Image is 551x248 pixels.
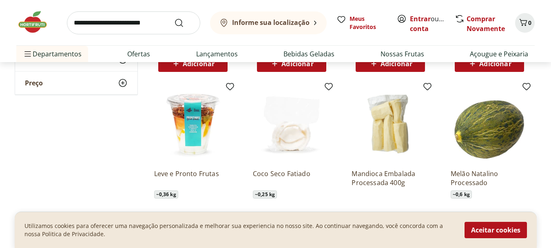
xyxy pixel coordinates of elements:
button: Preço [15,71,137,94]
img: Leve e Pronto Frutas [154,85,232,163]
button: Menu [23,44,33,64]
button: Adicionar [455,56,524,72]
button: Adicionar [257,56,326,72]
span: Adicionar [381,60,412,67]
button: Aceitar cookies [465,222,527,238]
span: ~ 0,25 kg [253,190,277,199]
span: Preço [25,79,43,87]
span: ~ 0,6 kg [451,190,472,199]
span: Meus Favoritos [350,15,387,31]
a: Melão Natalino Processado [451,169,528,187]
span: Adicionar [183,60,215,67]
span: R$ 6,25 [253,210,276,219]
span: ~ 0,36 kg [154,190,178,199]
input: search [67,11,200,34]
span: Adicionar [281,60,313,67]
img: Coco Seco Fatiado [253,85,330,163]
a: Entrar [410,14,431,23]
a: Comprar Novamente [467,14,505,33]
a: Meus Favoritos [336,15,387,31]
a: Coco Seco Fatiado [253,169,330,187]
a: Lançamentos [196,49,238,59]
button: Informe sua localização [210,11,327,34]
span: R$ 7,79 [352,210,375,219]
span: R$ 14,40 [154,210,181,219]
a: Ofertas [127,49,150,59]
a: Bebidas Geladas [283,49,334,59]
span: Departamentos [23,44,82,64]
a: Criar conta [410,14,455,33]
button: Submit Search [174,18,194,28]
a: Açougue e Peixaria [470,49,528,59]
img: Melão Natalino Processado [451,85,528,163]
img: Hortifruti [16,10,57,34]
a: Mandioca Embalada Processada 400g [352,169,429,187]
button: Adicionar [158,56,228,72]
a: Nossas Frutas [381,49,424,59]
span: Adicionar [479,60,511,67]
b: Informe sua localização [232,18,310,27]
button: Adicionar [356,56,425,72]
span: R$ 11,39 [451,210,478,219]
button: Carrinho [515,13,535,33]
span: ou [410,14,446,34]
span: 0 [528,19,531,27]
p: Utilizamos cookies para oferecer uma navegação personalizada e melhorar sua experiencia no nosso ... [24,222,455,238]
a: Leve e Pronto Frutas [154,169,232,187]
img: Mandioca Embalada Processada 400g [352,85,429,163]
